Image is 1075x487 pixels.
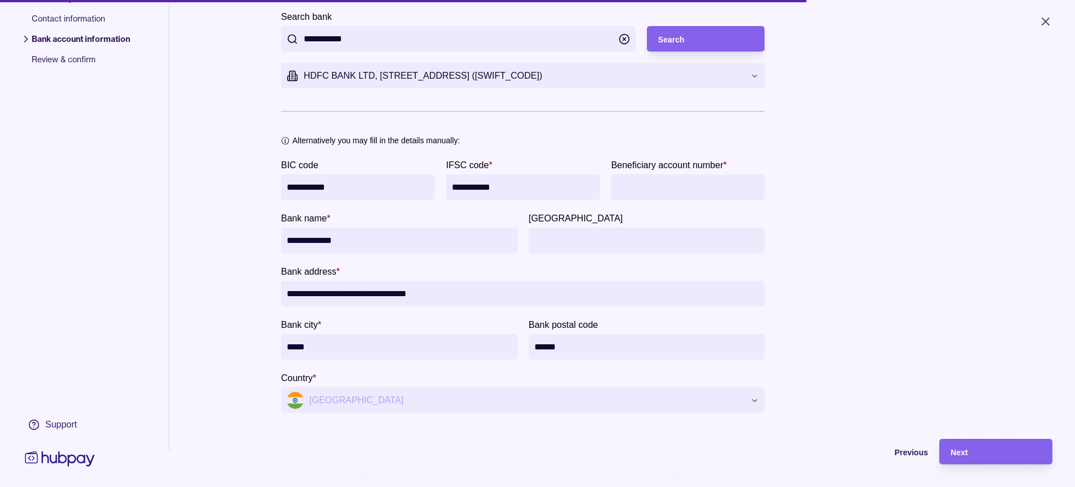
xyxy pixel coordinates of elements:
a: Support [23,413,97,437]
div: Support [45,418,77,431]
label: Country [281,371,316,385]
p: Bank postal code [529,320,598,330]
p: Country [281,373,313,383]
input: IFSC code [452,174,594,200]
p: Beneficiary account number [611,160,723,170]
span: Contact information [32,13,130,33]
button: Close [1025,9,1066,34]
input: Bank province [534,228,759,253]
p: [GEOGRAPHIC_DATA] [529,213,623,223]
span: Next [951,448,968,457]
span: Search [658,35,685,44]
p: Alternatively you may fill in the details manually: [292,134,460,147]
input: Bank city [287,334,512,360]
label: BIC code [281,158,318,172]
label: Bank address [281,264,340,278]
label: Bank province [529,211,623,225]
span: Review & confirm [32,54,130,74]
label: IFSC code [446,158,493,172]
button: Search [647,26,765,52]
p: BIC code [281,160,318,170]
input: Beneficiary account number [617,174,759,200]
button: Next [939,439,1052,464]
input: BIC code [287,174,429,200]
label: Bank name [281,211,330,225]
p: Bank city [281,320,318,330]
span: Bank account information [32,33,130,54]
p: IFSC code [446,160,489,170]
input: Bank address [287,281,759,306]
span: Previous [895,448,928,457]
input: Bank postal code [534,334,759,360]
p: Bank name [281,213,327,223]
input: bankName [287,228,512,253]
p: Search bank [281,12,332,22]
button: Previous [815,439,928,464]
label: Beneficiary account number [611,158,727,172]
label: Bank postal code [529,318,598,331]
p: Bank address [281,267,336,276]
label: Search bank [281,10,332,23]
input: Search bank [304,26,613,52]
label: Bank city [281,318,321,331]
